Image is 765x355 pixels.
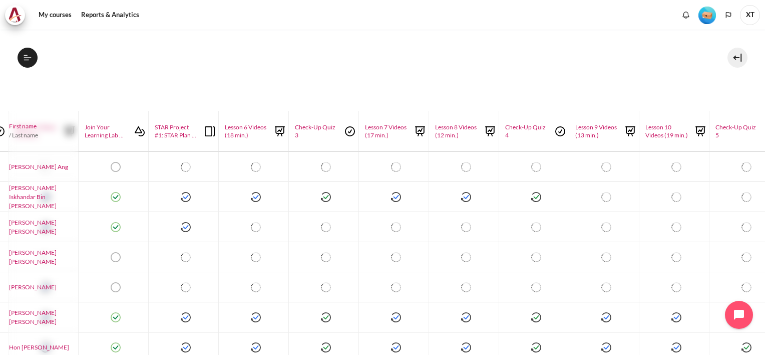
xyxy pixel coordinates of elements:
[9,248,77,266] a: [PERSON_NAME] [PERSON_NAME]
[220,123,287,139] a: Lesson 6 Videos (18 min.)Lesson
[741,162,751,172] img: Keng Yeow Ang, Check-Up Quiz 5: Not completed
[741,192,751,202] img: Mohamad Iskhandar Bin Mohamad Hashim, Check-Up Quiz 5: Not completed
[601,342,611,352] img: Hon Kiong Victor Lai, Lesson 9 Videos (13 min.): Completed Sunday, 17 August 2025, 3:21 PM
[9,162,77,171] a: [PERSON_NAME] Ang
[430,123,498,139] a: Lesson 8 Videos (12 min.)Lesson
[391,252,401,262] img: Ying Melissa Chua, Lesson 7 Videos (17 min.): Not completed
[342,124,357,139] img: Quiz
[8,111,78,151] th: / Last name
[461,342,471,352] img: Hon Kiong Victor Lai, Lesson 8 Videos (12 min.): Completed Sunday, 17 August 2025, 3:00 PM
[741,282,751,292] img: Ling Ling Khoo, Check-Up Quiz 5: Not completed
[741,222,751,232] img: Zhengwei Nathaniel Chen, Check-Up Quiz 5: Not completed
[483,124,498,139] img: Lesson
[461,222,471,232] img: Zhengwei Nathaniel Chen, Lesson 8 Videos (12 min.): Not completed
[321,282,331,292] img: Ling Ling Khoo, Check-Up Quiz 3: Not completed
[132,124,147,139] img: Interactive Content
[9,343,77,352] a: Hon [PERSON_NAME]
[181,312,191,322] img: Pui Ling Kwok, STAR Project #1: STAR Plan Submission: Completed Friday, 1 August 2025, 4:17 PM
[251,192,261,202] img: Mohamad Iskhandar Bin Mohamad Hashim, Lesson 6 Videos (18 min.): Completed Tuesday, 12 August 202...
[601,252,611,262] img: Ying Melissa Chua, Lesson 9 Videos (13 min.): Not completed
[9,308,77,326] a: [PERSON_NAME] [PERSON_NAME]
[111,252,121,262] img: Ying Melissa Chua, Join Your Learning Lab Session #1: Not completed
[671,312,681,322] img: Pui Ling Kwok, Lesson 10 Videos (19 min.): Completed Thursday, 14 August 2025, 1:08 PM
[553,124,568,139] img: Quiz
[391,162,401,172] img: Keng Yeow Ang, Lesson 7 Videos (17 min.): Not completed
[461,312,471,322] img: Pui Ling Kwok, Lesson 8 Videos (12 min.): Completed Wednesday, 13 August 2025, 11:02 AM
[435,123,478,139] span: Lesson 8 Videos (12 min.)
[391,282,401,292] img: Ling Ling Khoo, Lesson 7 Videos (17 min.): Not completed
[671,162,681,172] img: Keng Yeow Ang, Lesson 10 Videos (19 min.): Not completed
[601,222,611,232] img: Zhengwei Nathaniel Chen, Lesson 9 Videos (13 min.): Not completed
[181,222,191,232] img: Zhengwei Nathaniel Chen, STAR Project #1: STAR Plan Submission: Completed Tuesday, 5 August 2025,...
[698,6,716,24] div: Level #1
[678,8,693,23] div: Show notification window with no new notifications
[35,5,75,25] a: My courses
[9,218,77,236] a: [PERSON_NAME] [PERSON_NAME]
[601,192,611,202] img: Mohamad Iskhandar Bin Mohamad Hashim, Lesson 9 Videos (13 min.): Not completed
[671,342,681,352] img: Hon Kiong Victor Lai, Lesson 10 Videos (19 min.): Completed Sunday, 17 August 2025, 3:47 PM
[500,123,568,139] a: Check-Up Quiz 4Quiz
[5,5,30,25] a: Architeck Architeck
[601,162,611,172] img: Keng Yeow Ang, Lesson 9 Videos (13 min.): Not completed
[694,6,720,24] a: Level #1
[225,123,267,139] span: Lesson 6 Videos (18 min.)
[531,342,541,352] img: Hon Kiong Victor Lai, Check-Up Quiz 4: Completed (achieved pass grade) Sunday, 17 August 2025, 3:...
[150,123,217,139] a: STAR Project #1: STAR Plan ...Page
[181,252,191,262] img: Ying Melissa Chua, STAR Project #1: STAR Plan Submission: Not completed
[601,282,611,292] img: Ling Ling Khoo, Lesson 9 Videos (13 min.): Not completed
[9,122,77,131] a: First name
[671,192,681,202] img: Mohamad Iskhandar Bin Mohamad Hashim, Lesson 10 Videos (19 min.): Not completed
[111,282,121,292] img: Ling Ling Khoo, Join Your Learning Lab Session #1: Not completed
[575,123,618,139] span: Lesson 9 Videos (13 min.)
[531,312,541,322] img: Pui Ling Kwok, Check-Up Quiz 4: Completed (achieved pass grade) Wednesday, 13 August 2025, 11:07 AM
[391,192,401,202] img: Mohamad Iskhandar Bin Mohamad Hashim, Lesson 7 Videos (17 min.): Completed Tuesday, 12 August 202...
[111,192,121,202] img: Mohamad Iskhandar Bin Mohamad Hashim, Join Your Learning Lab Session #1: Completed Tuesday, 12 Au...
[251,252,261,262] img: Ying Melissa Chua, Lesson 6 Videos (18 min.): Not completed
[181,282,191,292] img: Ling Ling Khoo, STAR Project #1: STAR Plan Submission: Not completed
[461,162,471,172] img: Keng Yeow Ang, Lesson 8 Videos (12 min.): Not completed
[740,5,760,25] span: XT
[413,124,428,139] img: Lesson
[290,123,357,139] a: Check-Up Quiz 3Quiz
[181,342,191,352] img: Hon Kiong Victor Lai, STAR Project #1: STAR Plan Submission: Completed Monday, 4 August 2025, 8:3...
[505,123,548,139] span: Check-Up Quiz 4
[251,222,261,232] img: Zhengwei Nathaniel Chen, Lesson 6 Videos (18 min.): Not completed
[741,342,751,352] img: Hon Kiong Victor Lai, Check-Up Quiz 5: Completed (achieved pass grade) Sunday, 17 August 2025, 3:...
[321,342,331,352] img: Hon Kiong Victor Lai, Check-Up Quiz 3: Completed (achieved pass grade) Saturday, 16 August 2025, ...
[251,162,261,172] img: Keng Yeow Ang, Lesson 6 Videos (18 min.): Not completed
[155,123,197,139] span: STAR Project #1: STAR Plan ...
[601,312,611,322] img: Pui Ling Kwok, Lesson 9 Videos (13 min.): Completed Wednesday, 13 August 2025, 1:08 PM
[645,123,688,139] span: Lesson 10 Videos (19 min.)
[698,7,716,24] img: Level #1
[321,252,331,262] img: Ying Melissa Chua, Check-Up Quiz 3: Not completed
[531,222,541,232] img: Zhengwei Nathaniel Chen, Check-Up Quiz 4: Not completed
[360,123,428,139] a: Lesson 7 Videos (17 min.)Lesson
[295,123,337,139] span: Check-Up Quiz 3
[8,8,22,23] img: Architeck
[321,162,331,172] img: Keng Yeow Ang, Check-Up Quiz 3: Not completed
[111,342,121,352] img: Hon Kiong Victor Lai, Join Your Learning Lab Session #1: Completed Saturday, 16 August 2025, 9:46 PM
[640,123,708,139] a: Lesson 10 Videos (19 min.)Lesson
[251,342,261,352] img: Hon Kiong Victor Lai, Lesson 6 Videos (18 min.): Completed Saturday, 16 August 2025, 11:03 PM
[531,162,541,172] img: Keng Yeow Ang, Check-Up Quiz 4: Not completed
[202,124,217,139] img: Page
[321,312,331,322] img: Pui Ling Kwok, Check-Up Quiz 3: Completed (achieved pass grade) Monday, 11 August 2025, 9:04 AM
[715,123,758,139] span: Check-Up Quiz 5
[741,252,751,262] img: Ying Melissa Chua, Check-Up Quiz 5: Not completed
[365,123,408,139] span: Lesson 7 Videos (17 min.)
[321,192,331,202] img: Mohamad Iskhandar Bin Mohamad Hashim, Check-Up Quiz 3: Completed (achieved pass grade) Tuesday, 1...
[461,192,471,202] img: Mohamad Iskhandar Bin Mohamad Hashim, Lesson 8 Videos (12 min.): Completed Thursday, 14 August 20...
[531,252,541,262] img: Ying Melissa Chua, Check-Up Quiz 4: Not completed
[461,282,471,292] img: Ling Ling Khoo, Lesson 8 Videos (12 min.): Not completed
[251,312,261,322] img: Pui Ling Kwok, Lesson 6 Videos (18 min.): Completed Monday, 11 August 2025, 8:51 AM
[181,162,191,172] img: Keng Yeow Ang, STAR Project #1: STAR Plan Submission: Not completed
[251,282,261,292] img: Ling Ling Khoo, Lesson 6 Videos (18 min.): Not completed
[671,282,681,292] img: Ling Ling Khoo, Lesson 10 Videos (19 min.): Not completed
[531,192,541,202] img: Mohamad Iskhandar Bin Mohamad Hashim, Check-Up Quiz 4: Completed (achieved pass grade) Thursday, ...
[78,5,143,25] a: Reports & Analytics
[80,123,147,139] a: Join Your Learning Lab ...Interactive Content
[391,222,401,232] img: Zhengwei Nathaniel Chen, Lesson 7 Videos (17 min.): Not completed
[9,184,77,211] a: [PERSON_NAME] Iskhandar Bin [PERSON_NAME]
[461,252,471,262] img: Ying Melissa Chua, Lesson 8 Videos (12 min.): Not completed
[391,342,401,352] img: Hon Kiong Victor Lai, Lesson 7 Videos (17 min.): Completed Sunday, 17 August 2025, 2:06 PM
